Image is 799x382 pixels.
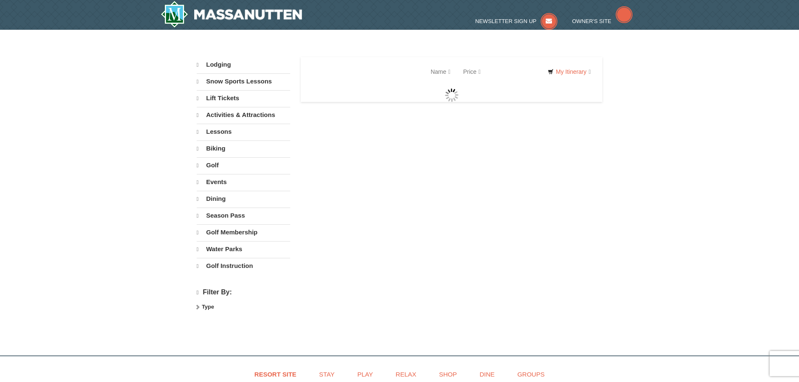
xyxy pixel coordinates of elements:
img: wait gif [445,88,458,102]
strong: Type [202,304,214,310]
a: Golf Instruction [197,258,290,274]
a: Biking [197,140,290,156]
span: Owner's Site [572,18,612,24]
a: Newsletter Sign Up [475,18,557,24]
a: Lodging [197,57,290,73]
a: My Itinerary [542,65,596,78]
a: Massanutten Resort [161,1,302,28]
a: Price [457,63,487,80]
a: Owner's Site [572,18,632,24]
img: Massanutten Resort Logo [161,1,302,28]
a: Golf [197,157,290,173]
span: Newsletter Sign Up [475,18,536,24]
a: Activities & Attractions [197,107,290,123]
a: Season Pass [197,208,290,223]
a: Dining [197,191,290,207]
a: Lessons [197,124,290,140]
a: Lift Tickets [197,90,290,106]
a: Water Parks [197,241,290,257]
a: Snow Sports Lessons [197,73,290,89]
h4: Filter By: [197,288,290,296]
a: Name [424,63,457,80]
a: Events [197,174,290,190]
a: Golf Membership [197,224,290,240]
